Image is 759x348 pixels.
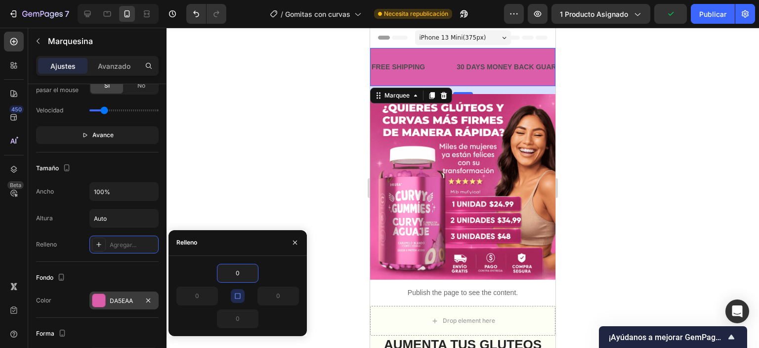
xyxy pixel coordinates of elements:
font: Relleno [36,241,57,248]
button: Avance [36,126,159,144]
font: Tamaño [36,164,59,172]
font: Relleno [176,239,197,246]
input: Auto [177,287,217,305]
font: Forma [36,330,54,337]
font: 450 [11,106,22,113]
div: Marquee [12,63,42,72]
font: Avanzado [98,62,130,70]
input: Auto [217,264,258,282]
font: Gomitas con curvas [285,10,350,18]
input: Auto [90,209,158,227]
font: Velocidad [36,106,63,114]
font: Beta [10,182,21,189]
font: Necesita republicación [384,10,448,17]
button: Publicar [691,4,735,24]
font: Agregar... [110,241,136,249]
button: 7 [4,4,74,24]
input: Auto [258,287,298,305]
font: / [281,10,283,18]
input: Auto [90,183,158,200]
font: Altura [36,214,53,222]
div: Drop element here [73,289,125,297]
input: Auto [217,310,258,328]
iframe: Área de diseño [370,28,555,348]
font: Publicar [699,10,726,18]
font: ¡Ayúdanos a mejorar GemPages! [609,333,726,342]
font: Ancho [36,188,54,195]
font: Sí [104,82,110,89]
font: Avance [92,131,114,139]
font: Fondo [36,274,53,281]
font: Marquesina [48,36,93,46]
button: Mostrar encuesta - ¡Ayúdanos a mejorar GemPages! [609,331,737,343]
font: No [137,82,145,89]
div: Abrir Intercom Messenger [725,299,749,323]
div: 30 DAYS MONEY BACK GUARANTEE [85,32,211,47]
font: 1 producto asignado [560,10,628,18]
button: 1 producto asignado [551,4,650,24]
font: Ajustes [50,62,76,70]
font: 7 [65,9,69,19]
p: Marquesina [48,35,155,47]
font: DA5EAA [110,297,133,304]
font: Color [36,297,51,304]
div: Deshacer/Rehacer [186,4,226,24]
